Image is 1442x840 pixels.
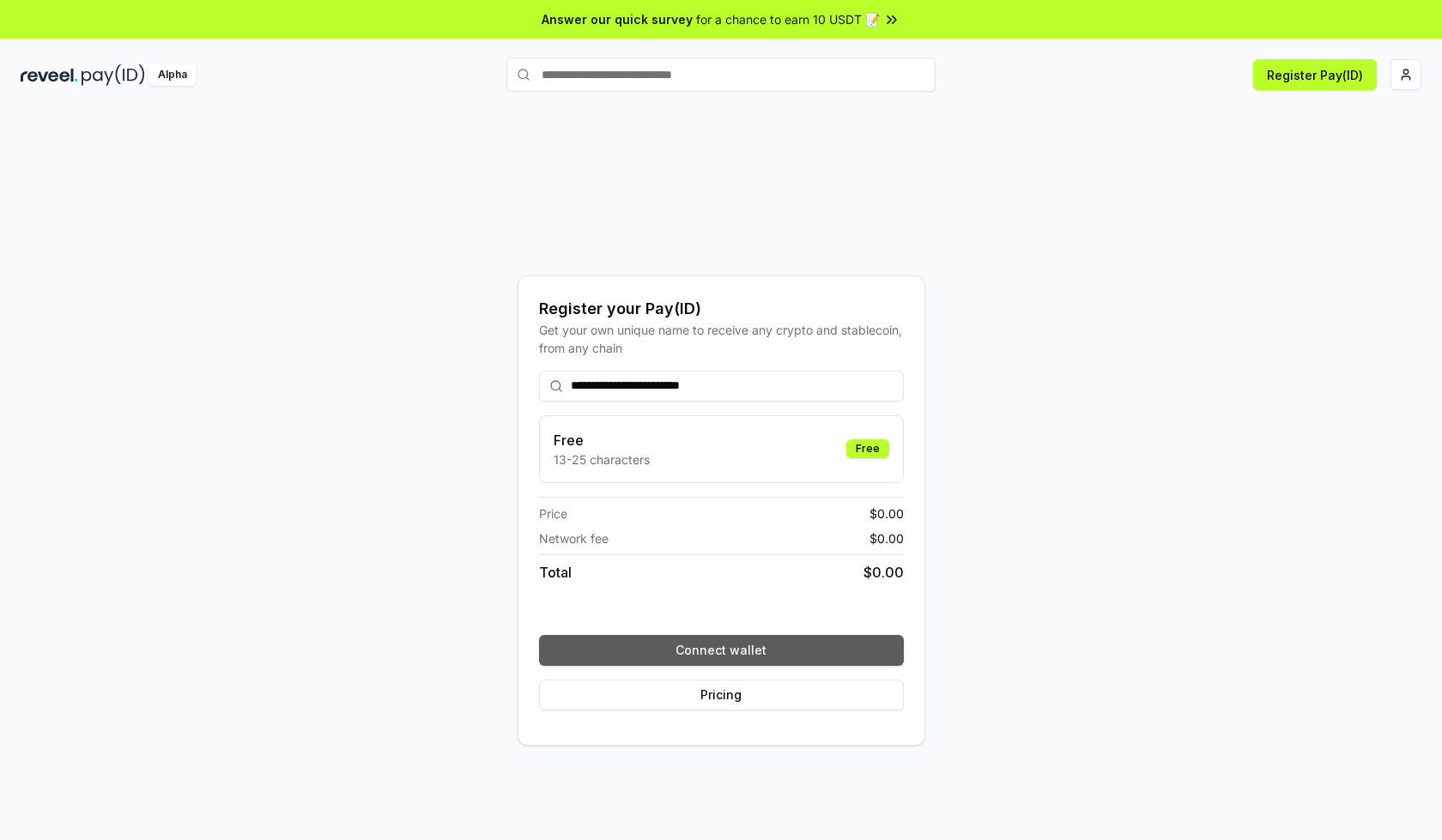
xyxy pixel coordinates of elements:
span: for a chance to earn 10 USDT 📝 [696,10,880,28]
img: pay_id [82,64,145,86]
div: Free [846,439,889,458]
span: Total [539,562,572,583]
button: Connect wallet [539,635,904,666]
div: Alpha [148,64,197,86]
span: $ 0.00 [869,505,904,523]
button: Register Pay(ID) [1253,59,1377,90]
button: Pricing [539,680,904,710]
div: Register your Pay(ID) [539,297,904,321]
span: Price [539,505,567,523]
span: $ 0.00 [863,562,904,583]
span: $ 0.00 [869,529,904,547]
div: Get your own unique name to receive any crypto and stablecoin, from any chain [539,321,904,357]
h3: Free [554,430,650,450]
span: Network fee [539,529,609,547]
img: reveel_dark [21,64,78,86]
p: 13-25 characters [554,450,650,468]
span: Answer our quick survey [542,10,693,28]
